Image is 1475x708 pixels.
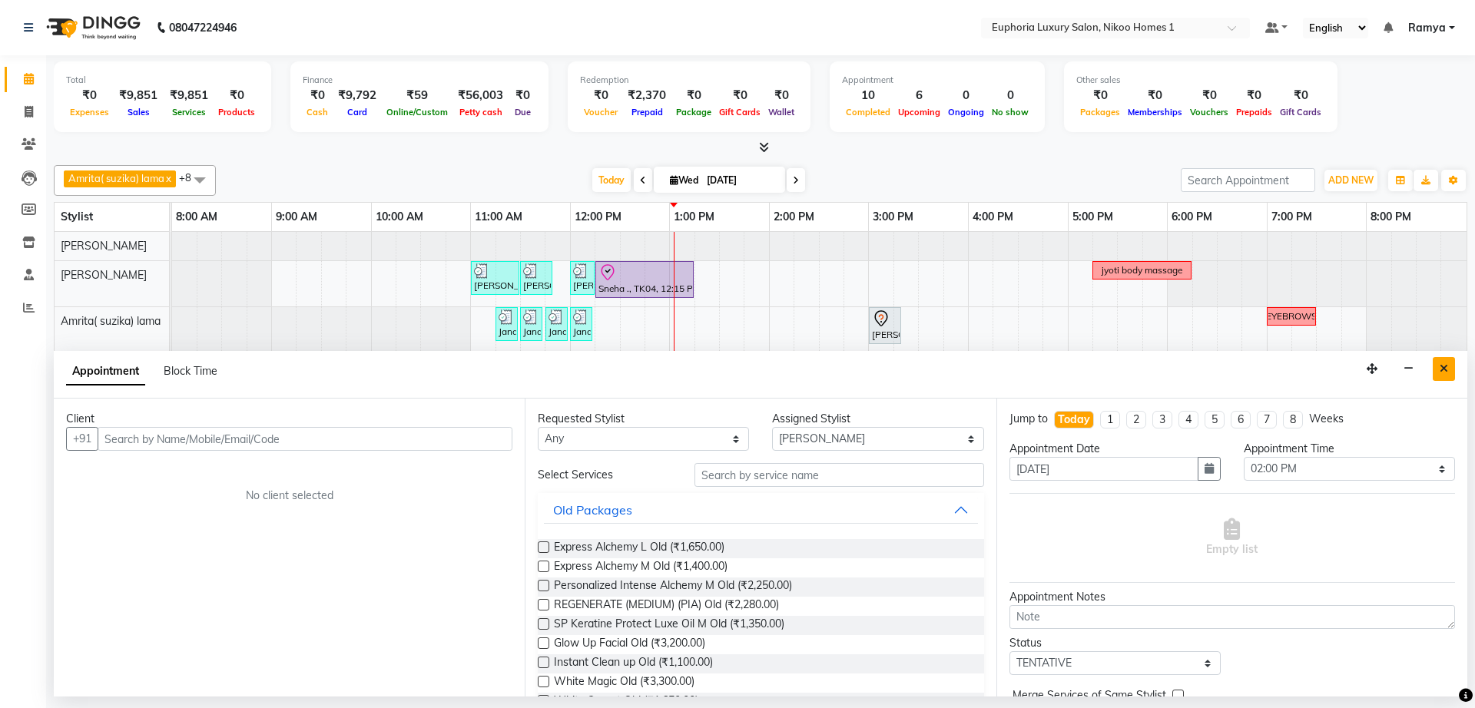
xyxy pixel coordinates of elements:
[1276,107,1325,117] span: Gift Cards
[842,74,1032,87] div: Appointment
[61,210,93,223] span: Stylist
[842,107,894,117] span: Completed
[894,107,944,117] span: Upcoming
[672,87,715,104] div: ₹0
[214,87,259,104] div: ₹0
[172,206,221,228] a: 8:00 AM
[869,206,917,228] a: 3:00 PM
[1276,87,1325,104] div: ₹0
[580,107,621,117] span: Voucher
[103,488,476,504] div: No client selected
[1408,20,1446,36] span: Ramya
[383,107,452,117] span: Online/Custom
[383,87,452,104] div: ₹59
[764,87,798,104] div: ₹0
[988,107,1032,117] span: No show
[1168,206,1216,228] a: 6:00 PM
[571,206,625,228] a: 12:00 PM
[553,501,632,519] div: Old Packages
[1324,170,1377,191] button: ADD NEW
[522,263,551,293] div: [PERSON_NAME] ., TK02, 11:30 AM-11:50 AM, EP-Face & Neck Bleach/Detan
[554,616,784,635] span: SP Keratine Protect Luxe Oil M Old (₹1,350.00)
[988,87,1032,104] div: 0
[214,107,259,117] span: Products
[1181,168,1315,192] input: Search Appointment
[66,427,98,451] button: +91
[870,309,900,342] div: [PERSON_NAME] ., TK03, 03:00 PM-03:20 PM, EL-Eyebrows Threading
[572,263,593,293] div: [PERSON_NAME] ., TK02, 12:00 PM-12:15 PM, EP-Artistic Cut - Senior Stylist
[1009,589,1455,605] div: Appointment Notes
[764,107,798,117] span: Wallet
[597,263,692,296] div: Sneha ., TK04, 12:15 PM-01:15 PM, EP-Aroma Massage (Aroma Oil) 45+15
[372,206,427,228] a: 10:00 AM
[1433,357,1455,381] button: Close
[497,309,516,339] div: Janani ., TK01, 11:15 AM-11:20 AM, EP-Full Arms Catridge Wax
[61,314,161,328] span: Amrita( suzika) lama
[580,74,798,87] div: Redemption
[1178,411,1198,428] li: 4
[969,206,1017,228] a: 4:00 PM
[1009,441,1221,457] div: Appointment Date
[164,172,171,184] a: x
[554,673,694,693] span: White Magic Old (₹3,300.00)
[1009,411,1048,427] div: Jump to
[1268,206,1316,228] a: 7:00 PM
[66,358,145,385] span: Appointment
[544,496,977,524] button: Old Packages
[1102,263,1182,277] div: jyoti body massage
[272,206,321,228] a: 9:00 AM
[715,87,764,104] div: ₹0
[694,463,984,487] input: Search by service name
[538,411,749,427] div: Requested Stylist
[452,87,509,104] div: ₹56,003
[1244,441,1455,457] div: Appointment Time
[554,597,779,616] span: REGENERATE (MEDIUM) (PIA) Old (₹2,280.00)
[303,107,332,117] span: Cash
[1124,87,1186,104] div: ₹0
[526,467,682,483] div: Select Services
[1186,87,1232,104] div: ₹0
[1009,457,1198,481] input: yyyy-mm-dd
[772,411,983,427] div: Assigned Stylist
[1232,107,1276,117] span: Prepaids
[1186,107,1232,117] span: Vouchers
[168,107,210,117] span: Services
[472,263,518,293] div: [PERSON_NAME] ., TK02, 11:00 AM-11:30 AM, EP-Instant Clean-Up
[1076,107,1124,117] span: Packages
[332,87,383,104] div: ₹9,792
[303,87,332,104] div: ₹0
[303,74,536,87] div: Finance
[1013,687,1166,706] span: Merge Services of Same Stylist
[1069,206,1117,228] a: 5:00 PM
[1152,411,1172,428] li: 3
[702,169,779,192] input: 2025-09-03
[1205,411,1225,428] li: 5
[894,87,944,104] div: 6
[1126,411,1146,428] li: 2
[164,364,217,378] span: Block Time
[554,635,705,654] span: Glow Up Facial Old (₹3,200.00)
[1076,87,1124,104] div: ₹0
[944,107,988,117] span: Ongoing
[554,654,713,673] span: Instant Clean up Old (₹1,100.00)
[66,74,259,87] div: Total
[1309,411,1344,427] div: Weeks
[124,107,154,117] span: Sales
[628,107,667,117] span: Prepaid
[592,168,631,192] span: Today
[113,87,164,104] div: ₹9,851
[672,107,715,117] span: Package
[770,206,818,228] a: 2:00 PM
[164,87,214,104] div: ₹9,851
[666,174,702,186] span: Wed
[61,239,147,253] span: [PERSON_NAME]
[621,87,672,104] div: ₹2,370
[580,87,621,104] div: ₹0
[1367,206,1415,228] a: 8:00 PM
[1283,411,1303,428] li: 8
[1257,411,1277,428] li: 7
[715,107,764,117] span: Gift Cards
[670,206,718,228] a: 1:00 PM
[554,558,728,577] span: Express Alchemy M Old (₹1,400.00)
[456,107,506,117] span: Petty cash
